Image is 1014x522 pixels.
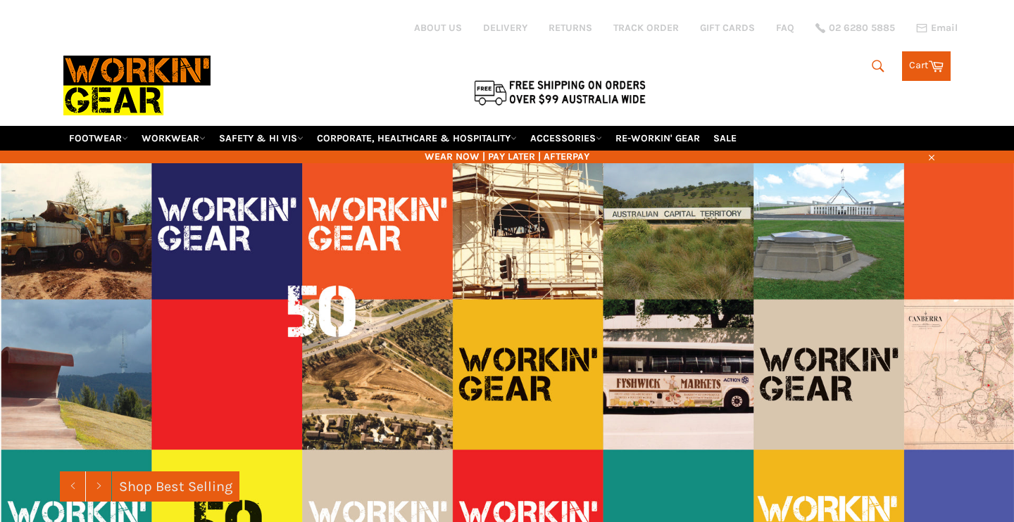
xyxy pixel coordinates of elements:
img: Workin Gear leaders in Workwear, Safety Boots, PPE, Uniforms. Australia's No.1 in Workwear [63,46,211,125]
a: TRACK ORDER [613,21,679,34]
a: SAFETY & HI VIS [213,126,309,151]
a: 02 6280 5885 [815,23,895,33]
a: ABOUT US [414,21,462,34]
span: 02 6280 5885 [829,23,895,33]
a: DELIVERY [483,21,527,34]
a: ACCESSORIES [525,126,608,151]
span: Email [931,23,958,33]
img: Flat $9.95 shipping Australia wide [472,77,648,107]
a: CORPORATE, HEALTHCARE & HOSPITALITY [311,126,522,151]
a: RE-WORKIN' GEAR [610,126,706,151]
a: Shop Best Selling [112,471,239,502]
a: WORKWEAR [136,126,211,151]
a: GIFT CARDS [700,21,755,34]
a: RETURNS [549,21,592,34]
a: FAQ [776,21,794,34]
a: Cart [902,51,951,81]
a: Email [916,23,958,34]
a: FOOTWEAR [63,126,134,151]
span: WEAR NOW | PAY LATER | AFTERPAY [63,150,951,163]
a: SALE [708,126,742,151]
